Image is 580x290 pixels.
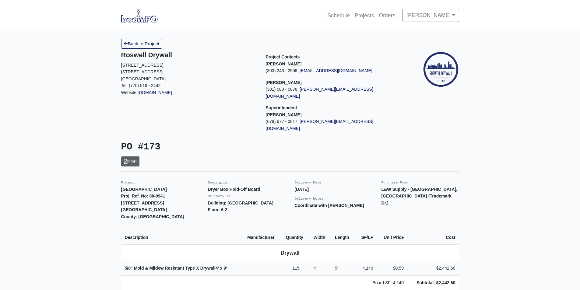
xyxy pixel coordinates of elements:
[266,80,302,85] strong: [PERSON_NAME]
[220,266,223,271] span: x
[121,82,257,89] p: Tel: (770) 518 - 2442
[266,87,373,99] a: [PERSON_NAME][EMAIL_ADDRESS][DOMAIN_NAME]
[121,68,257,75] p: [STREET_ADDRESS]
[244,230,282,245] th: Manufacturer
[121,230,244,245] th: Description
[335,266,338,271] span: 9'
[381,186,459,207] p: L&W Supply - [GEOGRAPHIC_DATA], [GEOGRAPHIC_DATA] (Trademark Dr.)
[266,61,302,66] strong: [PERSON_NAME]
[280,250,300,256] b: Drywall
[266,54,300,59] span: Project Contacts
[121,194,165,198] strong: Proj. Ref. No: 80-0941
[295,197,324,201] small: Delivery Notes
[310,230,331,245] th: Width
[282,261,310,276] td: 115
[208,201,273,205] strong: Building: [GEOGRAPHIC_DATA]
[295,187,309,192] strong: [DATE]
[355,261,377,276] td: 4,140
[121,214,185,219] strong: County: [GEOGRAPHIC_DATA]
[355,230,377,245] th: SF/LF
[208,181,230,184] small: Description
[266,112,302,117] strong: [PERSON_NAME]
[313,266,317,271] span: 4'
[377,9,398,22] a: Orders
[300,68,372,73] a: [EMAIL_ADDRESS][DOMAIN_NAME]
[138,90,172,95] a: [DOMAIN_NAME]
[407,230,459,245] th: Cost
[295,203,364,208] strong: Coordinate with [PERSON_NAME]
[377,261,407,276] td: $0.59
[121,201,164,205] strong: [STREET_ADDRESS]
[121,62,257,69] p: [STREET_ADDRESS]
[121,51,257,96] div: Website:
[377,230,407,245] th: Unit Price
[216,266,219,271] span: 4'
[121,156,140,166] a: PDF
[266,119,373,131] a: [PERSON_NAME][EMAIL_ADDRESS][DOMAIN_NAME]
[121,142,286,153] h3: PO #173
[208,194,230,198] small: Delivery To
[372,280,404,285] span: Board SF: 4,140
[407,261,459,276] td: $2,442.60
[266,67,401,74] p: (803) 243 - 2959 |
[208,207,227,212] strong: Floor: 6-2
[121,207,167,212] strong: [GEOGRAPHIC_DATA]
[208,187,260,192] strong: Dryer Box Hold-Off Board
[121,9,158,23] img: boomPO
[407,275,459,290] td: Subtotal: $2,442.60
[121,181,135,184] small: Project
[121,187,167,192] strong: [GEOGRAPHIC_DATA]
[121,39,162,49] a: Back to Project
[121,51,257,59] h5: Roswell Drywall
[121,75,257,82] p: [GEOGRAPHIC_DATA]
[266,86,401,100] p: (301) 580 - 5878 |
[282,230,310,245] th: Quantity
[266,118,401,132] p: (678) 677 - 0817 |
[325,9,352,22] a: Schedule
[352,9,377,22] a: Projects
[224,266,227,271] span: 9'
[381,181,408,184] small: Purchase From
[331,230,355,245] th: Length
[402,9,459,22] a: [PERSON_NAME]
[266,105,297,110] span: Superintendent
[125,266,227,271] strong: 5/8" Mold & Mildew Resistant Type X Drywall
[295,181,322,184] small: Delivery Date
